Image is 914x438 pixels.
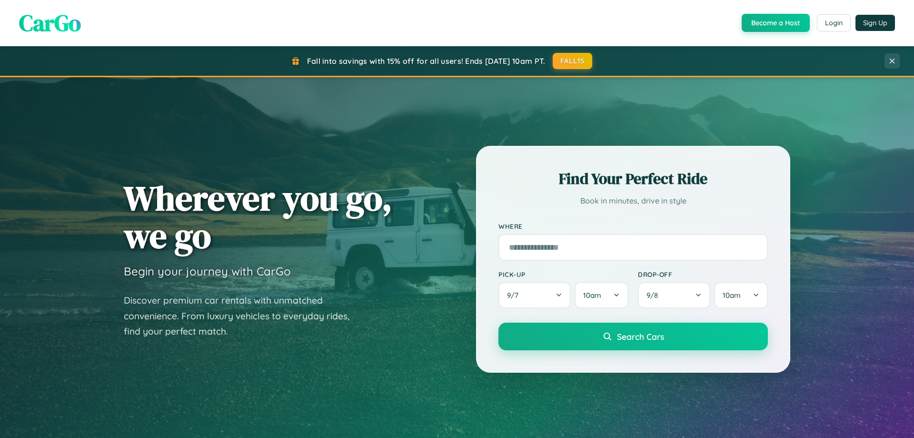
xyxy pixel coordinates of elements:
[124,264,291,278] h3: Begin your journey with CarGo
[638,282,710,308] button: 9/8
[498,194,768,208] p: Book in minutes, drive in style
[583,291,601,300] span: 10am
[498,168,768,189] h2: Find Your Perfect Ride
[638,270,768,278] label: Drop-off
[575,282,628,308] button: 10am
[19,7,81,39] span: CarGo
[507,291,523,300] span: 9 / 7
[307,56,546,66] span: Fall into savings with 15% off for all users! Ends [DATE] 10am PT.
[855,15,895,31] button: Sign Up
[553,53,593,69] button: FALL15
[646,291,663,300] span: 9 / 8
[817,14,851,31] button: Login
[498,222,768,230] label: Where
[498,270,628,278] label: Pick-up
[124,179,392,255] h1: Wherever you go, we go
[742,14,810,32] button: Become a Host
[723,291,741,300] span: 10am
[498,323,768,350] button: Search Cars
[124,293,362,339] p: Discover premium car rentals with unmatched convenience. From luxury vehicles to everyday rides, ...
[714,282,768,308] button: 10am
[617,331,664,342] span: Search Cars
[498,282,571,308] button: 9/7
